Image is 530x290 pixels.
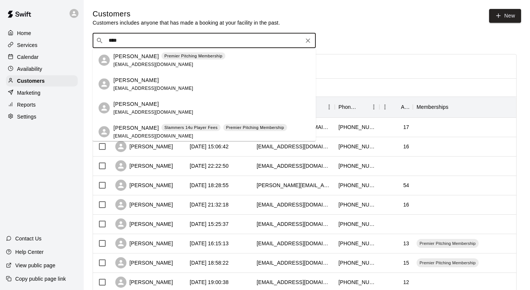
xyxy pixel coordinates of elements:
div: Parker Carlson [99,126,110,138]
p: Home [17,29,31,37]
p: [PERSON_NAME] [113,124,159,132]
div: 2025-10-12 22:22:50 [190,162,229,170]
h5: Customers [93,9,280,19]
div: +17734196405 [338,162,376,170]
p: Slammers 14u Player Fees [164,124,218,131]
p: Customers includes anyone that has made a booking at your facility in the past. [93,19,280,26]
div: Email [253,97,335,117]
div: owenam7@gmail.com [257,278,331,286]
div: [PERSON_NAME] [115,277,173,288]
p: [PERSON_NAME] [113,100,159,108]
p: Customers [17,77,45,85]
div: +13122610870 [338,259,376,267]
div: +18472822341 [338,143,376,150]
div: Marketing [6,87,78,98]
div: [PERSON_NAME] [115,141,173,152]
p: Premier Pitching Membership [226,124,284,131]
span: [EMAIL_ADDRESS][DOMAIN_NAME] [113,109,193,114]
p: Settings [17,113,36,120]
div: 17 [403,123,409,131]
a: Customers [6,75,78,86]
div: Age [379,97,413,117]
div: carlsonparker2121@gmail.com [257,240,331,247]
div: +12244460728 [338,240,376,247]
div: [PERSON_NAME] [115,257,173,268]
div: devine.janet@gmail.com [257,182,331,189]
div: 2025-10-13 15:06:42 [190,143,229,150]
div: Premier Pitching Membership [417,258,479,267]
div: [PERSON_NAME] [115,160,173,171]
div: 2025-10-07 18:58:22 [190,259,229,267]
p: Availability [17,65,42,73]
div: Parker Adolph [99,103,110,114]
p: View public page [15,262,55,269]
a: Reports [6,99,78,110]
button: Menu [324,101,335,113]
div: 12 [403,278,409,286]
div: Phone Number [338,97,358,117]
div: [PERSON_NAME] [115,180,173,191]
div: 2025-10-09 16:15:13 [190,240,229,247]
p: [PERSON_NAME] [113,52,159,60]
div: Memberships [413,97,524,117]
button: Menu [379,101,391,113]
div: +18479898845 [338,201,376,208]
span: [EMAIL_ADDRESS][DOMAIN_NAME] [113,85,193,91]
div: 13 [403,240,409,247]
button: Clear [303,35,313,46]
a: Calendar [6,51,78,63]
div: hara103008@gmail.com [257,201,331,208]
p: Copy public page link [15,275,66,283]
a: Home [6,28,78,39]
p: Contact Us [15,235,42,242]
button: Menu [368,101,379,113]
button: Menu [513,101,524,113]
div: andrewghymans@gmail.com [257,259,331,267]
div: +18479122040 [338,220,376,228]
div: Premier Pitching Membership [417,239,479,248]
a: Services [6,40,78,51]
div: Memberships [417,97,449,117]
div: Parker Carlson [99,55,110,66]
div: Phone Number [335,97,379,117]
a: Settings [6,111,78,122]
button: Sort [358,102,368,112]
p: Reports [17,101,36,108]
p: Services [17,41,38,49]
div: timegalleryclocks@yahoo.com [257,220,331,228]
div: 2025-10-10 21:32:18 [190,201,229,208]
div: 2025-10-10 15:25:37 [190,220,229,228]
p: Marketing [17,89,41,97]
p: Calendar [17,53,39,61]
div: +18477074054 [338,123,376,131]
div: +12245753782 [338,278,376,286]
div: 16 [403,201,409,208]
div: 2025-10-12 18:28:55 [190,182,229,189]
p: Help Center [15,248,44,256]
span: Premier Pitching Membership [417,240,479,246]
div: +13122376196 [338,182,376,189]
span: Premier Pitching Membership [417,260,479,266]
div: Parker Kozoll [99,79,110,90]
div: 2025-10-06 19:00:38 [190,278,229,286]
div: 54 [403,182,409,189]
span: [EMAIL_ADDRESS][DOMAIN_NAME] [113,133,193,138]
button: Sort [449,102,459,112]
p: Premier Pitching Membership [164,53,222,59]
a: Availability [6,63,78,75]
button: Sort [391,102,401,112]
div: [PERSON_NAME] [115,238,173,249]
div: 16 [403,143,409,150]
div: gww.dro23@gmail.com [257,143,331,150]
span: [EMAIL_ADDRESS][DOMAIN_NAME] [113,62,193,67]
a: New [489,9,521,23]
div: codyvuk@icloud.com [257,162,331,170]
div: [PERSON_NAME] [115,218,173,230]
